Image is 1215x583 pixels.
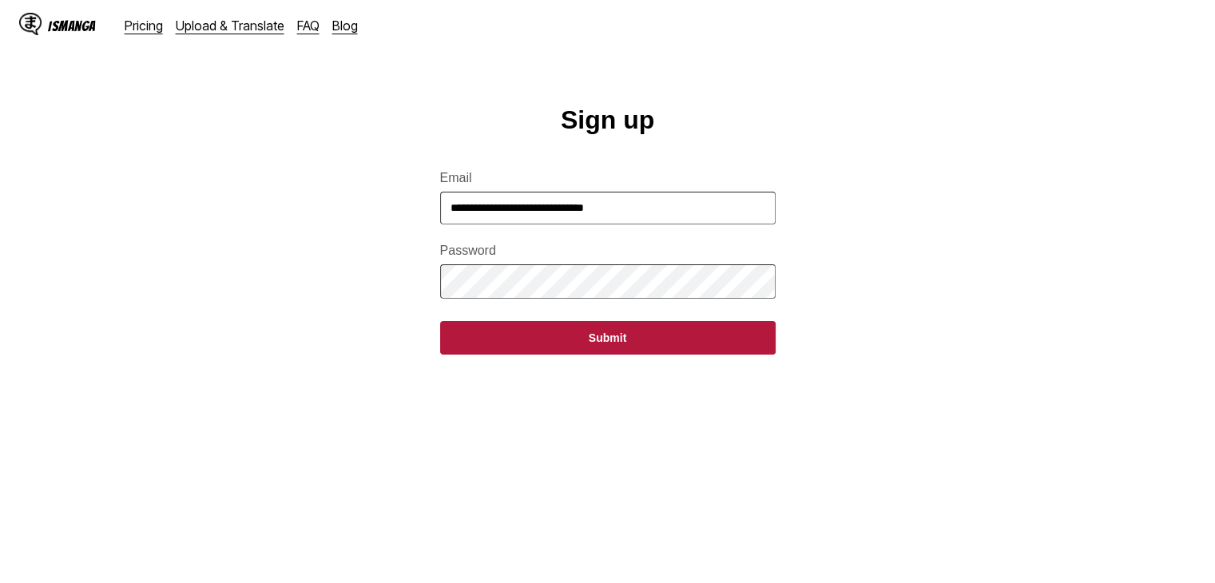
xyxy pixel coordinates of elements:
[561,105,654,135] h1: Sign up
[297,18,320,34] a: FAQ
[440,171,776,185] label: Email
[48,18,96,34] div: IsManga
[19,13,42,35] img: IsManga Logo
[125,18,163,34] a: Pricing
[332,18,358,34] a: Blog
[19,13,125,38] a: IsManga LogoIsManga
[176,18,284,34] a: Upload & Translate
[440,244,776,258] label: Password
[440,321,776,355] button: Submit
